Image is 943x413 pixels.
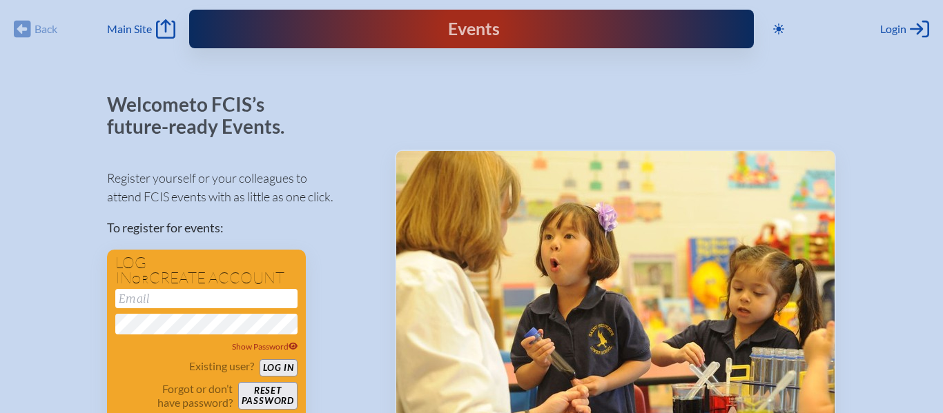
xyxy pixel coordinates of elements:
p: To register for events: [107,219,373,237]
span: Main Site [107,22,152,36]
span: Show Password [232,341,298,352]
button: Resetpassword [238,382,298,410]
p: Forgot or don’t have password? [115,382,233,410]
p: Welcome to FCIS’s future-ready Events. [107,94,300,137]
div: FCIS Events — Future ready [352,21,590,38]
input: Email [115,289,298,308]
h1: Log in create account [115,255,298,286]
span: Login [880,22,906,36]
span: or [132,272,149,286]
a: Main Site [107,19,175,39]
p: Register yourself or your colleagues to attend FCIS events with as little as one click. [107,169,373,206]
button: Log in [260,359,298,376]
p: Existing user? [189,359,254,373]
